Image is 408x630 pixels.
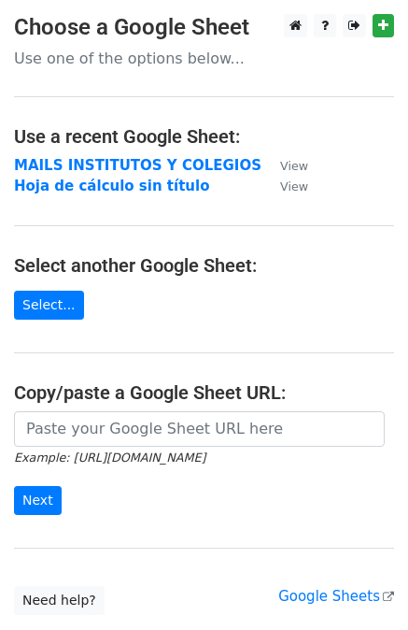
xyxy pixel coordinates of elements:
[280,159,308,173] small: View
[278,588,394,605] a: Google Sheets
[14,411,385,447] input: Paste your Google Sheet URL here
[14,451,205,465] small: Example: [URL][DOMAIN_NAME]
[14,49,394,68] p: Use one of the options below...
[14,178,209,194] a: Hoja de cálculo sin título
[14,291,84,320] a: Select...
[14,254,394,277] h4: Select another Google Sheet:
[14,586,105,615] a: Need help?
[14,14,394,41] h3: Choose a Google Sheet
[14,381,394,404] h4: Copy/paste a Google Sheet URL:
[261,157,308,174] a: View
[14,486,62,515] input: Next
[261,178,308,194] a: View
[280,179,308,193] small: View
[14,157,261,174] a: MAILS INSTITUTOS Y COLEGIOS
[14,125,394,148] h4: Use a recent Google Sheet:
